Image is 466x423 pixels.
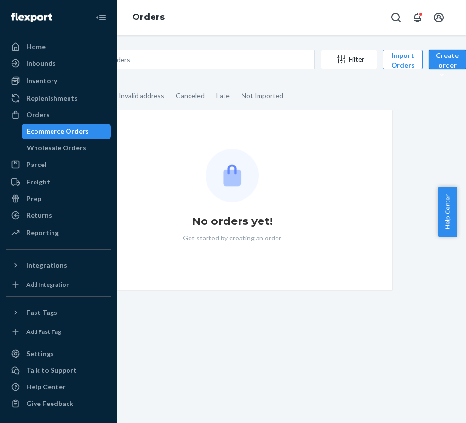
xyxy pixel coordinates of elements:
[22,124,111,139] a: Ecommerce Orders
[26,177,50,187] div: Freight
[321,50,377,69] button: Filter
[429,50,466,69] button: Create order
[183,233,281,243] p: Get started by creating an order
[6,157,111,172] a: Parcel
[26,328,61,336] div: Add Fast Tag
[26,399,73,408] div: Give Feedback
[26,308,57,317] div: Fast Tags
[72,50,315,69] input: Search orders
[6,363,111,378] a: Talk to Support
[429,8,449,27] button: Open account menu
[386,8,406,27] button: Open Search Box
[436,51,459,80] div: Create order
[26,42,46,52] div: Home
[6,305,111,320] button: Fast Tags
[176,83,205,109] div: Canceled
[124,3,173,32] ol: breadcrumbs
[438,187,457,237] button: Help Center
[91,8,111,27] button: Close Navigation
[6,107,111,123] a: Orders
[26,382,66,392] div: Help Center
[26,210,52,220] div: Returns
[6,225,111,240] a: Reporting
[242,83,283,109] div: Not Imported
[6,191,111,206] a: Prep
[22,140,111,156] a: Wholesale Orders
[26,160,47,169] div: Parcel
[26,76,57,86] div: Inventory
[6,174,111,190] a: Freight
[6,39,111,55] a: Home
[6,73,111,89] a: Inventory
[216,83,230,109] div: Late
[26,110,50,120] div: Orders
[6,324,111,340] a: Add Fast Tag
[26,194,41,203] div: Prep
[26,58,56,68] div: Inbounds
[192,214,273,229] h1: No orders yet!
[6,346,111,362] a: Settings
[11,13,52,22] img: Flexport logo
[26,280,69,289] div: Add Integration
[27,143,86,153] div: Wholesale Orders
[6,379,111,395] a: Help Center
[6,257,111,273] button: Integrations
[321,55,377,64] div: Filter
[6,207,111,223] a: Returns
[206,149,259,202] img: Empty list
[6,396,111,411] button: Give Feedback
[26,228,59,238] div: Reporting
[6,91,111,106] a: Replenishments
[408,8,427,27] button: Open notifications
[26,93,78,103] div: Replenishments
[6,55,111,71] a: Inbounds
[6,277,111,293] a: Add Integration
[383,50,423,69] button: Import Orders
[27,127,89,136] div: Ecommerce Orders
[132,12,165,22] a: Orders
[26,366,77,375] div: Talk to Support
[26,260,67,270] div: Integrations
[26,349,54,359] div: Settings
[119,83,164,109] div: Invalid address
